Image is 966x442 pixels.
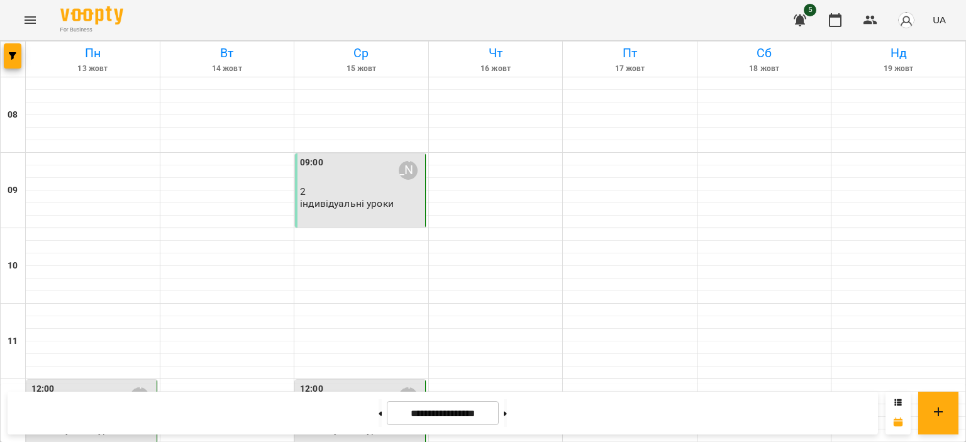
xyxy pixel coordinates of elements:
[833,63,963,75] h6: 19 жовт
[833,43,963,63] h6: Нд
[296,43,426,63] h6: Ср
[399,161,418,180] div: Коржицька Лілія Андріївна
[928,8,951,31] button: UA
[300,156,323,170] label: 09:00
[15,5,45,35] button: Menu
[300,198,394,209] p: індивідуальні уроки
[8,108,18,122] h6: 08
[804,4,816,16] span: 5
[897,11,915,29] img: avatar_s.png
[8,259,18,273] h6: 10
[565,63,695,75] h6: 17 жовт
[31,382,55,396] label: 12:00
[565,43,695,63] h6: Пт
[28,43,158,63] h6: Пн
[162,63,292,75] h6: 14 жовт
[431,43,561,63] h6: Чт
[699,63,830,75] h6: 18 жовт
[8,184,18,197] h6: 09
[162,43,292,63] h6: Вт
[60,6,123,25] img: Voopty Logo
[431,63,561,75] h6: 16 жовт
[296,63,426,75] h6: 15 жовт
[60,26,123,34] span: For Business
[933,13,946,26] span: UA
[300,382,323,396] label: 12:00
[28,63,158,75] h6: 13 жовт
[699,43,830,63] h6: Сб
[8,334,18,348] h6: 11
[300,186,423,197] p: 2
